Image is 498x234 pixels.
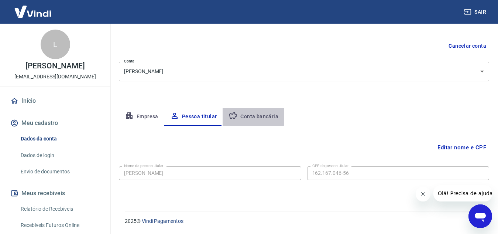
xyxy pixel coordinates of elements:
button: Editar nome e CPF [435,140,489,155]
p: 2025 © [125,217,480,225]
button: Pessoa titular [164,108,223,126]
label: Nome da pessoa titular [124,163,164,169]
img: Vindi [9,0,57,23]
p: [EMAIL_ADDRESS][DOMAIN_NAME] [14,73,96,81]
iframe: Botão para abrir a janela de mensagens [468,204,492,228]
a: Envio de documentos [18,164,102,179]
button: Empresa [119,108,164,126]
iframe: Fechar mensagem [416,187,430,201]
label: CPF da pessoa titular [312,163,349,169]
button: Meu cadastro [9,115,102,131]
div: [PERSON_NAME] [119,62,489,81]
a: Recebíveis Futuros Online [18,218,102,233]
a: Início [9,93,102,109]
a: Dados de login [18,148,102,163]
div: L [41,30,70,59]
a: Dados da conta [18,131,102,146]
label: Conta [124,58,134,64]
a: Vindi Pagamentos [142,218,183,224]
button: Meus recebíveis [9,185,102,201]
button: Sair [463,5,489,19]
span: Olá! Precisa de ajuda? [4,5,62,11]
button: Cancelar conta [446,39,489,53]
a: Relatório de Recebíveis [18,201,102,217]
button: Conta bancária [223,108,284,126]
p: [PERSON_NAME] [25,62,85,70]
iframe: Mensagem da empresa [433,185,492,201]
